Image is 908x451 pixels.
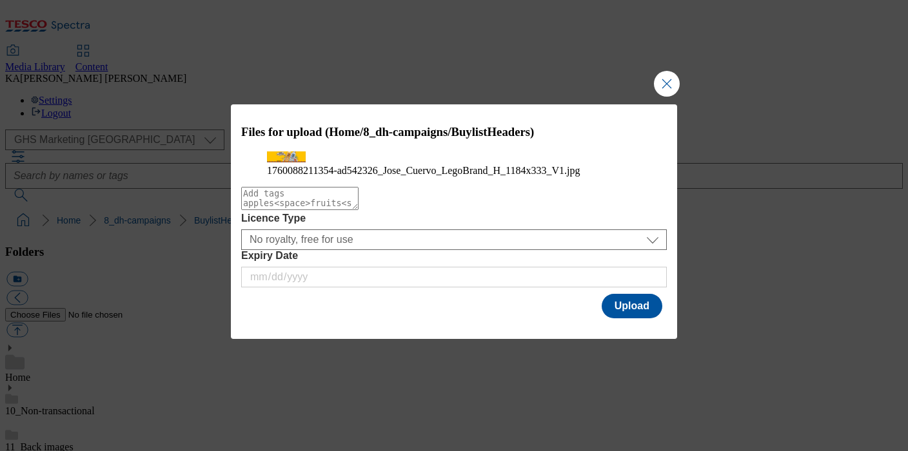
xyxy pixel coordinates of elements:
[241,125,667,139] h3: Files for upload (Home/8_dh-campaigns/BuylistHeaders)
[267,165,641,177] figcaption: 1760088211354-ad542326_Jose_Cuervo_LegoBrand_H_1184x333_V1.jpg
[231,104,677,339] div: Modal
[654,71,680,97] button: Close Modal
[602,294,662,318] button: Upload
[241,213,667,224] label: Licence Type
[267,151,306,162] img: preview
[241,250,667,262] label: Expiry Date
